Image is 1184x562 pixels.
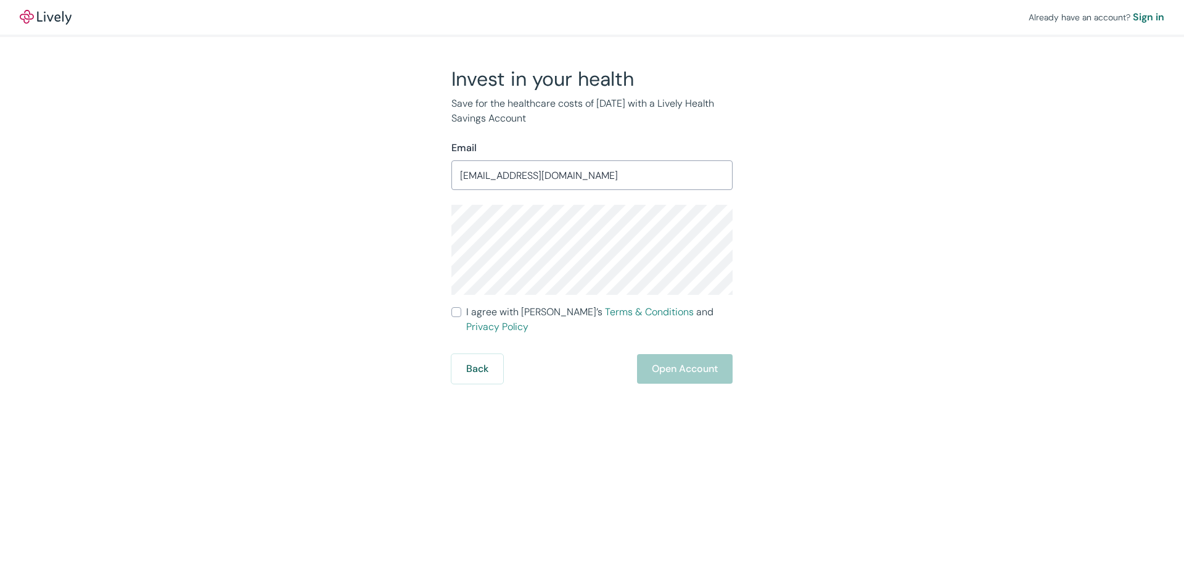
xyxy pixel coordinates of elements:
div: Already have an account? [1029,10,1164,25]
a: Privacy Policy [466,320,528,333]
a: LivelyLively [20,10,72,25]
img: Lively [20,10,72,25]
label: Email [451,141,477,155]
button: Back [451,354,503,384]
a: Sign in [1133,10,1164,25]
span: I agree with [PERSON_NAME]’s and [466,305,733,334]
h2: Invest in your health [451,67,733,91]
a: Terms & Conditions [605,305,694,318]
p: Save for the healthcare costs of [DATE] with a Lively Health Savings Account [451,96,733,126]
